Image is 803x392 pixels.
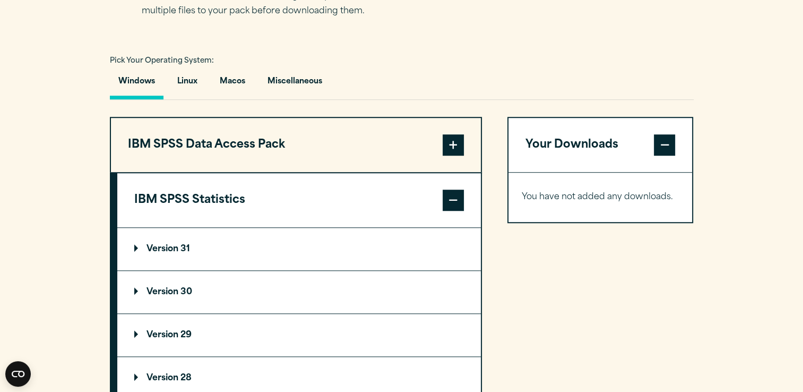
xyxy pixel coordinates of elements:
p: Version 30 [134,288,192,296]
button: IBM SPSS Data Access Pack [111,118,481,172]
button: Your Downloads [508,118,693,172]
summary: Version 31 [117,228,481,270]
button: Windows [110,69,163,99]
button: Macos [211,69,254,99]
p: Version 28 [134,374,192,382]
button: IBM SPSS Statistics [117,173,481,227]
button: Open CMP widget [5,361,31,387]
summary: Version 29 [117,314,481,356]
p: Version 29 [134,331,192,339]
p: You have not added any downloads. [522,190,679,205]
button: Linux [169,69,206,99]
button: Miscellaneous [259,69,331,99]
span: Pick Your Operating System: [110,57,214,64]
p: Version 31 [134,245,190,253]
div: Your Downloads [508,172,693,222]
summary: Version 30 [117,271,481,313]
